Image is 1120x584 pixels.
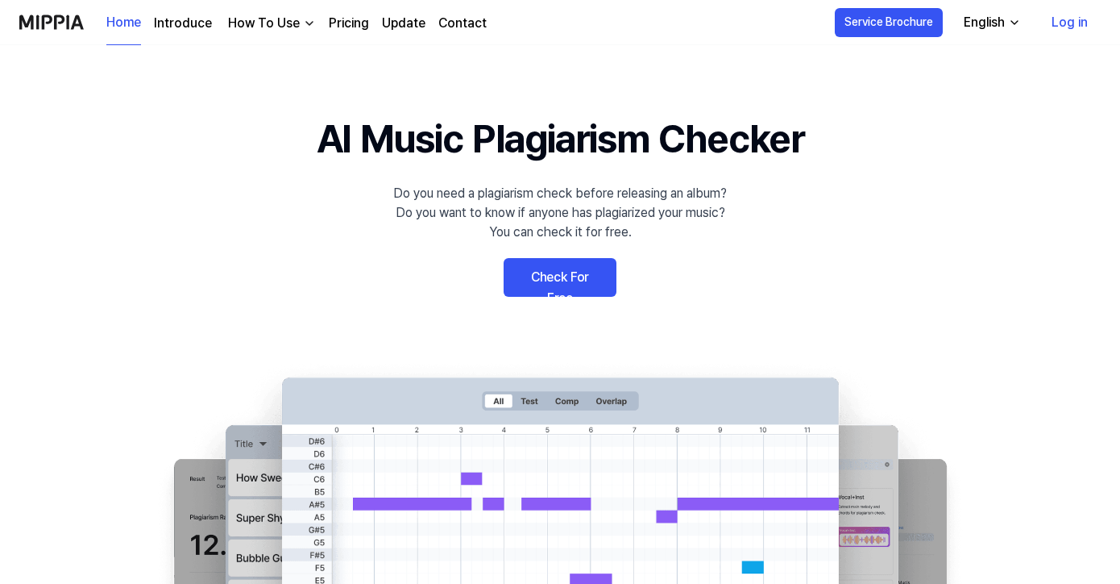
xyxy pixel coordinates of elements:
h1: AI Music Plagiarism Checker [317,110,804,168]
button: How To Use [225,14,316,33]
button: Service Brochure [835,8,943,37]
button: English [951,6,1031,39]
div: English [960,13,1008,32]
a: Pricing [329,14,369,33]
img: down [303,17,316,30]
a: Introduce [154,14,212,33]
a: Home [106,1,141,45]
div: How To Use [225,14,303,33]
a: Update [382,14,425,33]
div: Do you need a plagiarism check before releasing an album? Do you want to know if anyone has plagi... [393,184,727,242]
a: Check For Free [504,258,616,297]
a: Contact [438,14,487,33]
